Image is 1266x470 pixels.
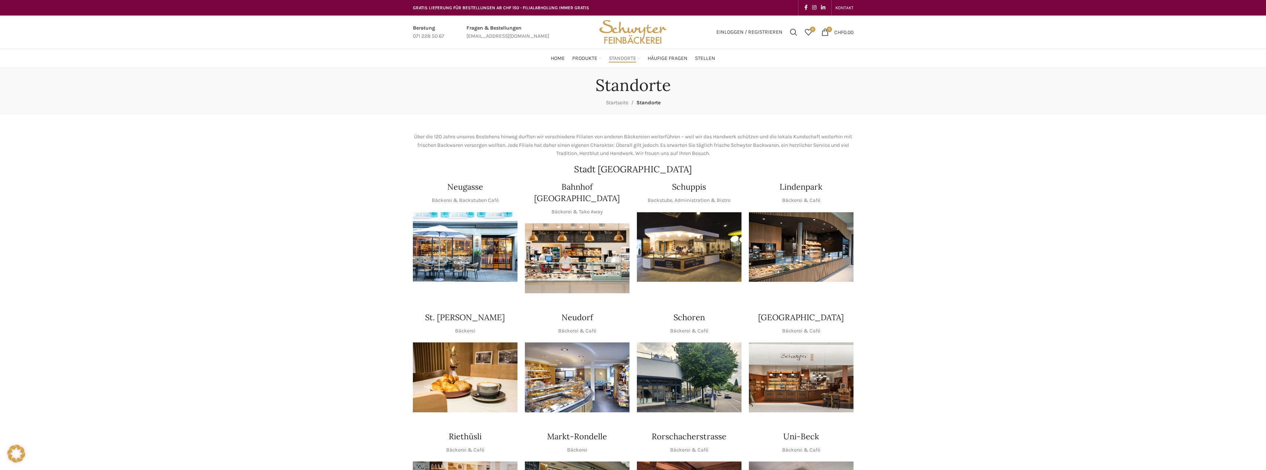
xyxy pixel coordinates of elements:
span: Stellen [695,55,715,62]
div: 1 / 1 [413,212,517,282]
a: Produkte [572,51,601,66]
p: Bäckerei [455,327,475,335]
p: Bäckerei & Café [558,327,596,335]
a: Stellen [695,51,715,66]
img: 150130-Schwyter-013 [637,212,741,282]
a: KONTAKT [835,0,853,15]
p: Bäckerei & Café [446,446,484,454]
p: Bäckerei [567,446,587,454]
img: Neugasse [413,212,517,282]
span: 0 [810,27,815,32]
p: Über die 120 Jahre unseres Bestehens hinweg durften wir verschiedene Filialen von anderen Bäckere... [413,133,853,158]
h4: Markt-Rondelle [547,431,607,442]
div: Meine Wunschliste [801,25,816,40]
div: 1 / 1 [525,342,629,412]
a: Suchen [786,25,801,40]
h4: [GEOGRAPHIC_DATA] [758,312,844,323]
div: 1 / 1 [749,212,853,282]
h4: Neudorf [561,312,593,323]
h4: Uni-Beck [783,431,819,442]
h4: Neugasse [447,181,483,193]
bdi: 0.00 [834,29,853,35]
div: Secondary navigation [832,0,857,15]
a: 0 [801,25,816,40]
p: Bäckerei & Café [782,446,820,454]
h2: Stadt [GEOGRAPHIC_DATA] [413,165,853,174]
a: 0 CHF0.00 [818,25,857,40]
p: Bäckerei & Café [670,327,708,335]
span: 0 [827,27,832,32]
img: Schwyter-1800x900 [749,342,853,412]
h4: Riethüsli [449,431,482,442]
span: Standorte [609,55,636,62]
h4: Lindenpark [780,181,822,193]
p: Bäckerei & Café [670,446,708,454]
a: Site logo [597,28,669,35]
a: Infobox link [413,24,444,41]
h4: Rorschacherstrasse [652,431,726,442]
p: Bäckerei & Café [782,196,820,204]
p: Backstube, Administration & Bistro [648,196,731,204]
a: Häufige Fragen [648,51,688,66]
div: 1 / 1 [749,342,853,412]
p: Bäckerei & Backstuben Café [432,196,499,204]
img: 017-e1571925257345 [749,212,853,282]
a: Einloggen / Registrieren [713,25,786,40]
a: Facebook social link [802,3,810,13]
a: Infobox link [466,24,549,41]
h4: Schuppis [672,181,706,193]
img: 0842cc03-b884-43c1-a0c9-0889ef9087d6 copy [637,342,741,412]
span: Häufige Fragen [648,55,688,62]
h1: Standorte [595,75,671,95]
span: KONTAKT [835,5,853,10]
p: Bäckerei & Café [782,327,820,335]
h4: St. [PERSON_NAME] [425,312,505,323]
div: 1 / 1 [637,342,741,412]
div: 1 / 1 [413,342,517,412]
span: Standorte [637,99,661,106]
h4: Schoren [673,312,705,323]
a: Startseite [606,99,628,106]
p: Bäckerei & Take Away [551,208,603,216]
a: Standorte [609,51,640,66]
span: Einloggen / Registrieren [716,30,783,35]
span: Home [551,55,565,62]
div: Main navigation [409,51,857,66]
img: Neudorf_1 [525,342,629,412]
img: schwyter-23 [413,342,517,412]
img: Bäckerei Schwyter [597,16,669,49]
span: GRATIS LIEFERUNG FÜR BESTELLUNGEN AB CHF 150 - FILIALABHOLUNG IMMER GRATIS [413,5,589,10]
h4: Bahnhof [GEOGRAPHIC_DATA] [525,181,629,204]
a: Home [551,51,565,66]
span: CHF [834,29,844,35]
a: Linkedin social link [819,3,828,13]
span: Produkte [572,55,597,62]
img: Bahnhof St. Gallen [525,223,629,293]
a: Instagram social link [810,3,819,13]
div: 1 / 1 [525,223,629,293]
div: 1 / 1 [637,212,741,282]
